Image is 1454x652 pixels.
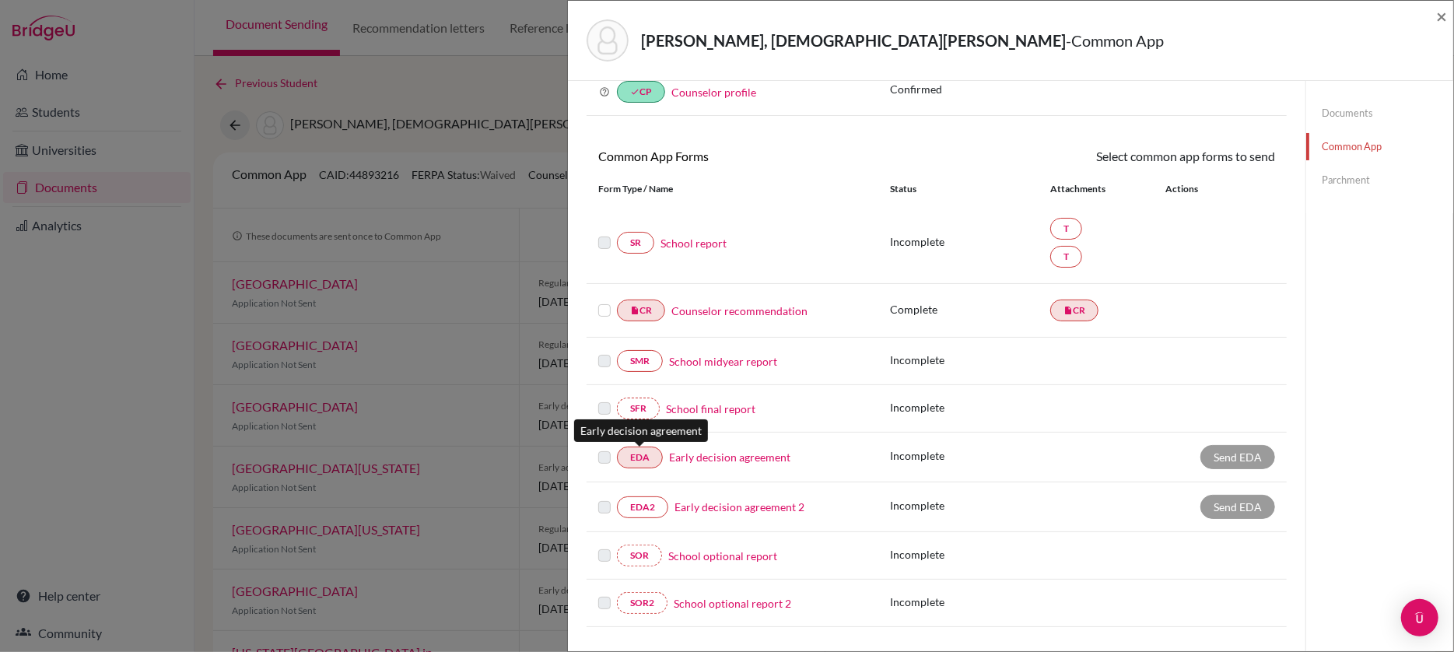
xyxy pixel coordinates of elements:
[1200,495,1275,519] div: Send EDA
[937,147,1287,166] div: Select common app forms to send
[1436,5,1447,27] span: ×
[1401,599,1438,636] div: Open Intercom Messenger
[890,233,1050,250] p: Incomplete
[617,447,663,468] a: EDA
[674,595,791,612] a: School optional report 2
[890,182,1050,196] div: Status
[617,496,668,518] a: EDA2
[1050,300,1098,321] a: insert_drive_fileCR
[617,81,665,103] a: doneCP
[1200,445,1275,469] div: Send EDA
[669,449,790,465] a: Early decision agreement
[641,31,1066,50] strong: [PERSON_NAME], [DEMOGRAPHIC_DATA][PERSON_NAME]
[587,182,878,196] div: Form Type / Name
[617,398,660,419] a: SFR
[674,499,804,515] a: Early decision agreement 2
[666,401,755,417] a: School final report
[1306,167,1453,194] a: Parchment
[890,399,1050,415] p: Incomplete
[617,350,663,372] a: SMR
[1066,31,1164,50] span: - Common App
[630,87,639,96] i: done
[587,149,937,163] h6: Common App Forms
[1147,182,1243,196] div: Actions
[890,301,1050,317] p: Complete
[890,546,1050,563] p: Incomplete
[1050,246,1082,268] a: T
[617,545,662,566] a: SOR
[1050,218,1082,240] a: T
[1306,100,1453,127] a: Documents
[660,235,727,251] a: School report
[630,306,639,315] i: insert_drive_file
[1063,306,1073,315] i: insert_drive_file
[669,353,777,370] a: School midyear report
[890,81,1275,97] p: Confirmed
[890,594,1050,610] p: Incomplete
[617,232,654,254] a: SR
[668,548,777,564] a: School optional report
[1436,7,1447,26] button: Close
[671,86,756,99] a: Counselor profile
[1306,133,1453,160] a: Common App
[1050,182,1147,196] div: Attachments
[890,497,1050,514] p: Incomplete
[617,300,665,321] a: insert_drive_fileCR
[617,592,667,614] a: SOR2
[574,419,708,442] div: Early decision agreement
[671,303,808,319] a: Counselor recommendation
[890,447,1050,464] p: Incomplete
[890,352,1050,368] p: Incomplete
